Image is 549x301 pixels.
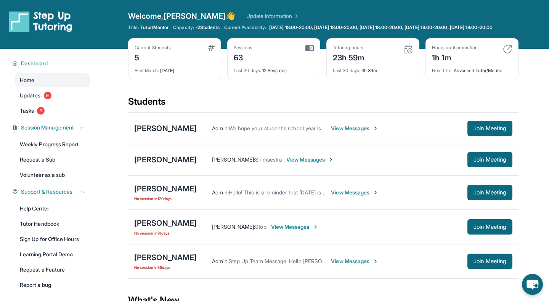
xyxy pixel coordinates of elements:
img: Chevron-Right [313,224,319,230]
a: Weekly Progress Report [15,138,90,151]
span: Last 30 days : [333,68,360,73]
span: Support & Resources [21,188,72,196]
span: Next title : [432,68,453,73]
img: card [305,45,314,52]
a: Request a Sub [15,153,90,167]
img: card [503,45,512,54]
div: 3h 39m [333,63,413,74]
button: Dashboard [18,60,85,67]
img: Chevron-Right [372,189,379,196]
div: 23h 59m [333,51,365,63]
div: [PERSON_NAME] [134,154,197,165]
div: Sessions [234,45,253,51]
a: Update Information [246,12,300,20]
span: Welcome, [PERSON_NAME] 👋 [128,11,236,21]
div: 5 [135,51,171,63]
span: -2 Students [196,24,220,31]
img: logo [9,11,72,32]
span: No session in 85 days [134,264,197,270]
a: Updates9 [15,89,90,102]
div: Students [128,95,518,112]
button: Session Management [18,124,85,131]
button: chat-button [522,274,543,295]
a: Sign Up for Office Hours [15,232,90,246]
a: Home [15,73,90,87]
span: Updates [20,92,41,99]
a: Report a bug [15,278,90,292]
a: Help Center [15,202,90,215]
p: [PERSON_NAME] just matched with a student! [435,272,511,285]
span: View Messages [331,189,379,196]
div: [PERSON_NAME] [134,218,197,228]
span: [PERSON_NAME] : [212,223,255,230]
button: Join Meeting [467,121,512,136]
a: Request a Feature [15,263,90,277]
span: [DATE] 18:00-20:00, [DATE] 18:00-20:00, [DATE] 18:00-20:00, [DATE] 18:00-20:00, [DATE] 18:00-20:00 [269,24,493,31]
span: Join Meeting [474,190,506,195]
button: Join Meeting [467,152,512,167]
span: [PERSON_NAME] : [212,156,255,163]
span: View Messages [286,156,334,163]
span: Dashboard [21,60,48,67]
a: Volunteer as a sub [15,168,90,182]
div: Tutoring hours [333,45,365,51]
span: Admin : [212,189,228,196]
img: card [208,45,215,51]
span: Capacity: [173,24,194,31]
div: [PERSON_NAME] [134,183,197,194]
span: Join Meeting [474,225,506,229]
div: Hours until promotion [432,45,478,51]
span: View Messages [331,257,379,265]
div: 1h 1m [432,51,478,63]
span: Tutor/Mentor [140,24,169,31]
span: Admin : [212,258,228,264]
span: 3 [37,107,45,115]
span: Stop [255,223,266,230]
img: card [404,45,413,54]
img: Chevron-Right [328,157,334,163]
span: Title: [128,24,139,31]
div: 12 Sessions [234,63,314,74]
span: Admin : [212,125,228,131]
span: Home [20,76,34,84]
a: Tutor Handbook [15,217,90,231]
div: [PERSON_NAME] [134,123,197,134]
span: No session in 91 days [134,230,197,236]
img: Chevron-Right [372,258,379,264]
span: First Match : [135,68,159,73]
span: Session Management [21,124,74,131]
img: Chevron-Right [372,125,379,131]
button: Join Meeting [467,219,512,235]
a: Tasks3 [15,104,90,118]
img: Chevron Right [292,12,300,20]
span: Join Meeting [474,157,506,162]
div: Current Students [135,45,171,51]
button: Join Meeting [467,254,512,269]
span: Sii maestra [255,156,282,163]
span: 9 [44,92,51,99]
a: [DATE] 18:00-20:00, [DATE] 18:00-20:00, [DATE] 18:00-20:00, [DATE] 18:00-20:00, [DATE] 18:00-20:00 [268,24,494,31]
div: [DATE] [135,63,215,74]
button: Support & Resources [18,188,85,196]
span: Join Meeting [474,259,506,264]
span: Last 30 days : [234,68,261,73]
div: 63 [234,51,253,63]
div: [PERSON_NAME] [134,252,197,263]
span: View Messages [271,223,319,231]
span: Current Availability: [224,24,266,31]
div: Advanced Tutor/Mentor [432,63,512,74]
span: Join Meeting [474,126,506,131]
span: No session in 120 days [134,196,197,202]
span: Tasks [20,107,34,115]
a: Learning Portal Demo [15,248,90,261]
button: Join Meeting [467,185,512,200]
span: View Messages [331,125,379,132]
